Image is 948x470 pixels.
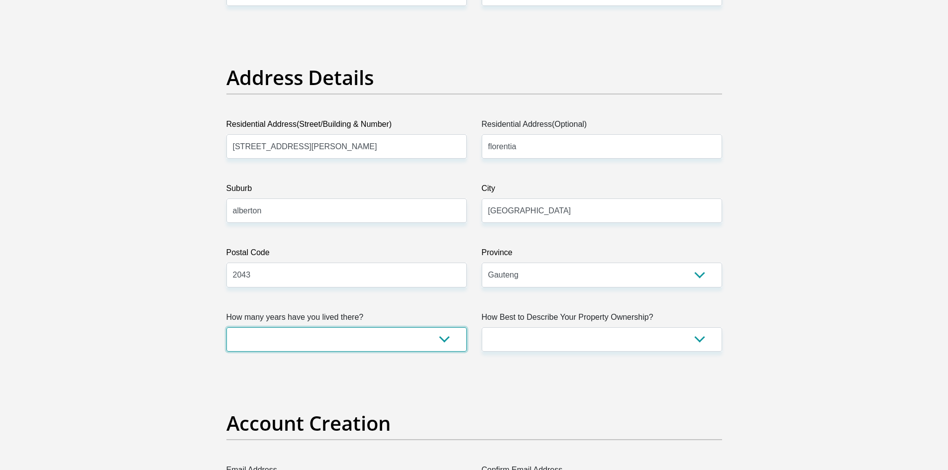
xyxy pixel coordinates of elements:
[482,247,722,263] label: Province
[226,134,467,159] input: Valid residential address
[226,198,467,223] input: Suburb
[482,263,722,287] select: Please Select a Province
[482,134,722,159] input: Address line 2 (Optional)
[226,183,467,198] label: Suburb
[226,263,467,287] input: Postal Code
[226,411,722,435] h2: Account Creation
[226,66,722,90] h2: Address Details
[482,198,722,223] input: City
[482,311,722,327] label: How Best to Describe Your Property Ownership?
[226,118,467,134] label: Residential Address(Street/Building & Number)
[482,183,722,198] label: City
[226,311,467,327] label: How many years have you lived there?
[226,247,467,263] label: Postal Code
[482,118,722,134] label: Residential Address(Optional)
[482,327,722,352] select: Please select a value
[226,327,467,352] select: Please select a value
